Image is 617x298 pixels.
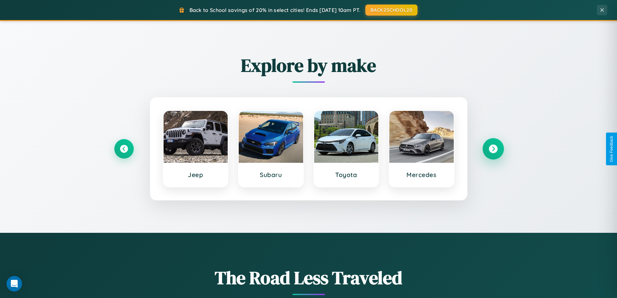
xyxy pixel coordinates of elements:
[245,171,297,179] h3: Subaru
[114,265,503,290] h1: The Road Less Traveled
[396,171,447,179] h3: Mercedes
[609,136,614,162] div: Give Feedback
[114,53,503,78] h2: Explore by make
[365,5,417,16] button: BACK2SCHOOL20
[321,171,372,179] h3: Toyota
[6,276,22,292] div: Open Intercom Messenger
[170,171,222,179] h3: Jeep
[189,7,360,13] span: Back to School savings of 20% in select cities! Ends [DATE] 10am PT.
